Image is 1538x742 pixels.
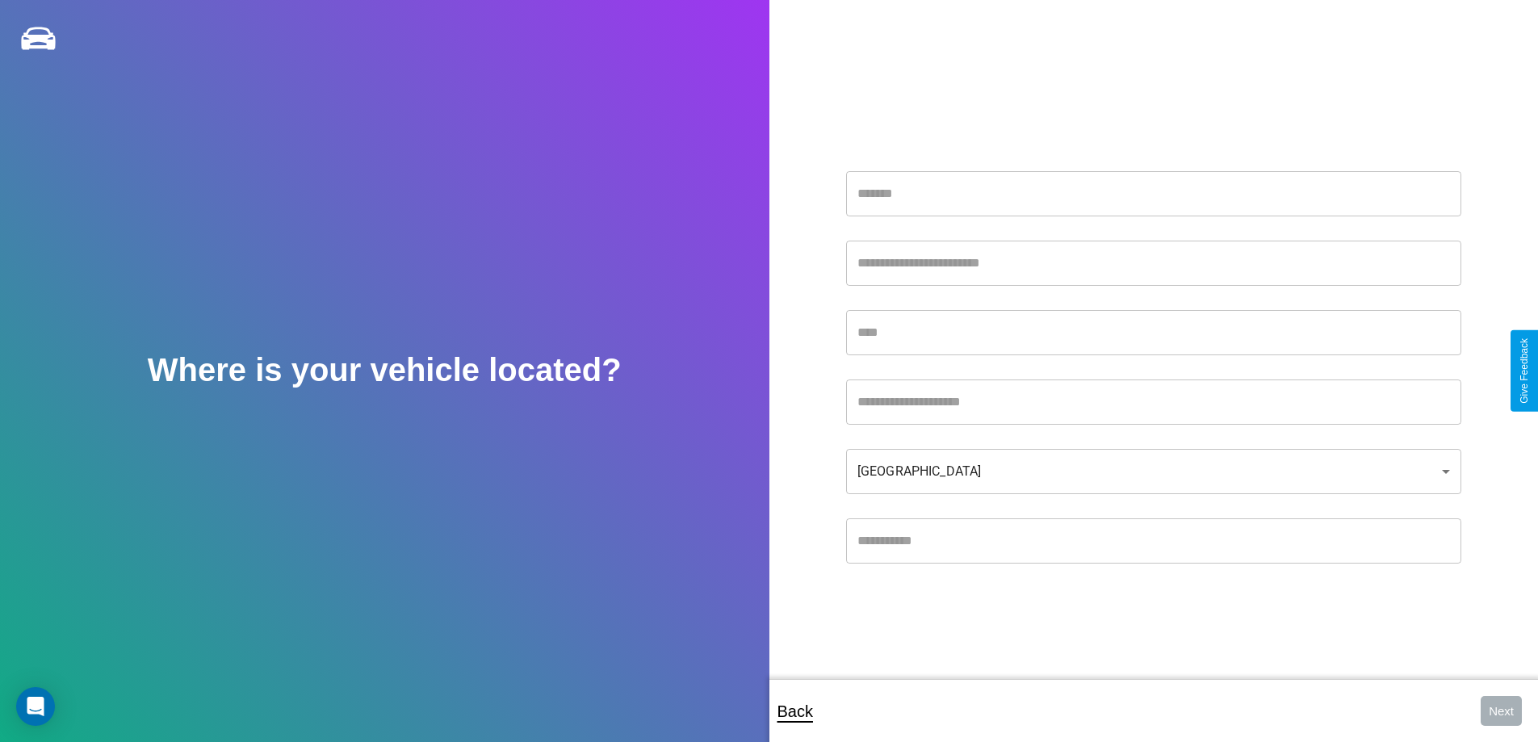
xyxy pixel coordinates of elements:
[1481,696,1522,726] button: Next
[16,687,55,726] div: Open Intercom Messenger
[1519,338,1530,404] div: Give Feedback
[148,352,622,388] h2: Where is your vehicle located?
[777,697,813,726] p: Back
[846,449,1461,494] div: [GEOGRAPHIC_DATA]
